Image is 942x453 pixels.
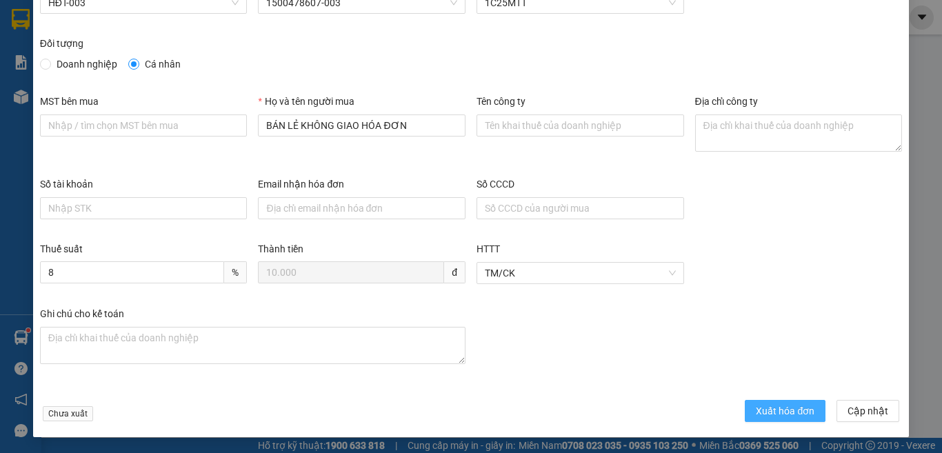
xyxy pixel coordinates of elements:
label: Đối tượng [40,38,83,49]
input: Họ và tên người mua [258,114,465,137]
label: Ghi chú cho kế toán [40,308,124,319]
label: Thuế suất [40,243,83,254]
label: Thành tiền [258,243,303,254]
span: Xuất hóa đơn [756,403,814,419]
textarea: Ghi chú đơn hàng Ghi chú cho kế toán [40,327,465,364]
input: Tên công ty [477,114,684,137]
label: Họ và tên người mua [258,96,354,107]
button: Cập nhật [836,400,899,422]
span: Cập nhật [848,403,888,419]
label: Email nhận hóa đơn [258,179,344,190]
input: Số tài khoản [40,197,248,219]
textarea: Địa chỉ công ty [695,114,903,152]
span: Chưa xuất [43,406,93,421]
span: Cá nhân [139,57,186,72]
label: Số tài khoản [40,179,93,190]
button: Xuất hóa đơn [745,400,825,422]
span: Doanh nghiệp [51,57,123,72]
label: Địa chỉ công ty [695,96,758,107]
input: MST bên mua [40,114,248,137]
label: Tên công ty [477,96,525,107]
span: đ [444,261,465,283]
label: HTTT [477,243,500,254]
label: MST bên mua [40,96,99,107]
input: Số CCCD [477,197,684,219]
label: Số CCCD [477,179,514,190]
span: TM/CK [485,263,676,283]
input: Email nhận hóa đơn [258,197,465,219]
input: Thuế suất [40,261,225,283]
span: % [224,261,247,283]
